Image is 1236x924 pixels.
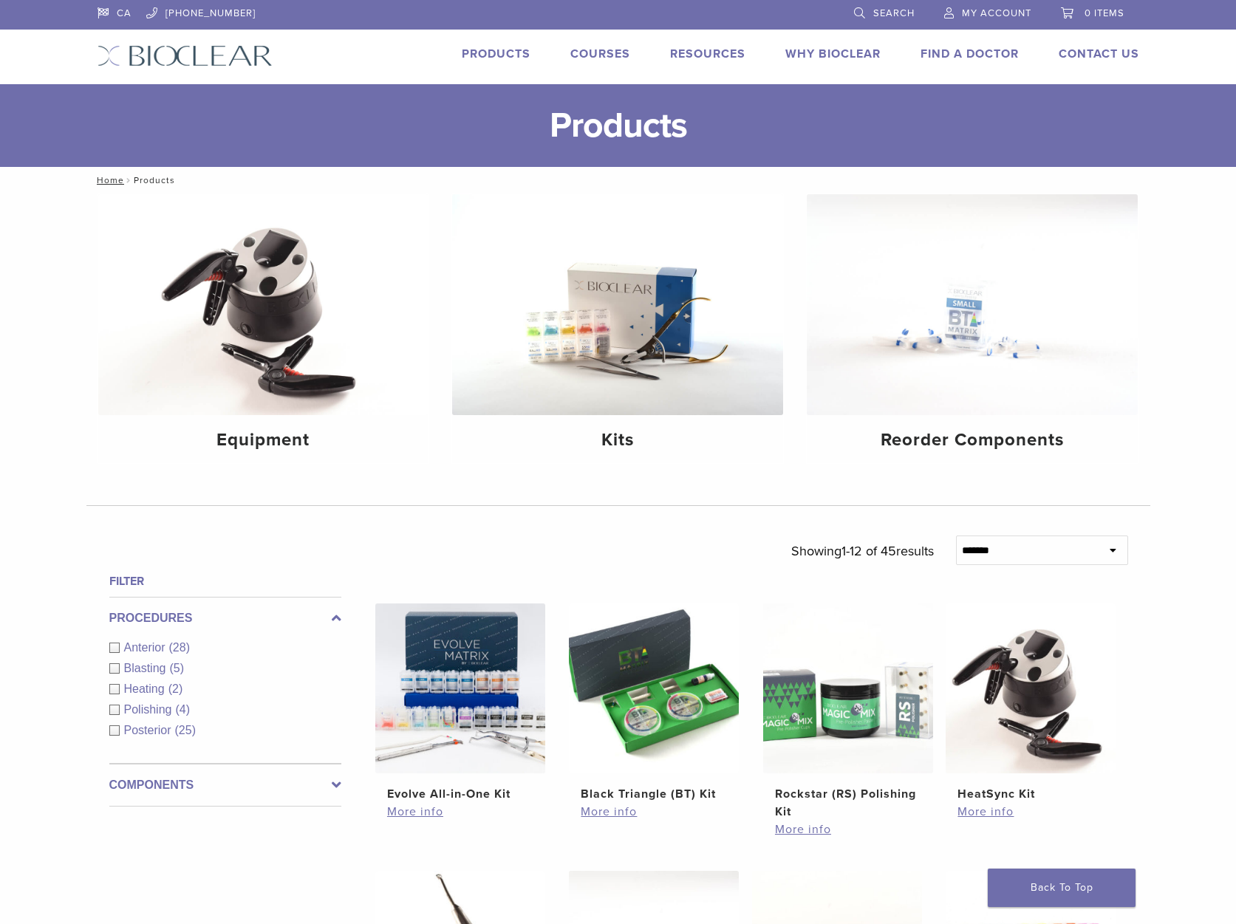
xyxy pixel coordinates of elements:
[581,785,727,803] h2: Black Triangle (BT) Kit
[168,682,183,695] span: (2)
[762,603,935,821] a: Rockstar (RS) Polishing KitRockstar (RS) Polishing Kit
[791,535,934,567] p: Showing results
[1059,47,1139,61] a: Contact Us
[124,724,175,736] span: Posterior
[98,45,273,66] img: Bioclear
[581,803,727,821] a: More info
[763,603,933,773] img: Rockstar (RS) Polishing Kit
[775,821,921,838] a: More info
[124,703,176,716] span: Polishing
[462,47,530,61] a: Products
[945,603,1117,803] a: HeatSync KitHeatSync Kit
[169,662,184,674] span: (5)
[387,803,533,821] a: More info
[807,194,1138,415] img: Reorder Components
[109,609,341,627] label: Procedures
[86,167,1150,194] nav: Products
[785,47,881,61] a: Why Bioclear
[988,869,1136,907] a: Back To Top
[921,47,1019,61] a: Find A Doctor
[124,682,168,695] span: Heating
[957,785,1104,803] h2: HeatSync Kit
[670,47,745,61] a: Resources
[98,194,429,415] img: Equipment
[109,572,341,590] h4: Filter
[807,194,1138,463] a: Reorder Components
[568,603,740,803] a: Black Triangle (BT) KitBlack Triangle (BT) Kit
[819,427,1126,454] h4: Reorder Components
[841,543,896,559] span: 1-12 of 45
[124,662,170,674] span: Blasting
[169,641,190,654] span: (28)
[375,603,545,773] img: Evolve All-in-One Kit
[109,776,341,794] label: Components
[124,641,169,654] span: Anterior
[175,703,190,716] span: (4)
[452,194,783,463] a: Kits
[110,427,417,454] h4: Equipment
[375,603,547,803] a: Evolve All-in-One KitEvolve All-in-One Kit
[775,785,921,821] h2: Rockstar (RS) Polishing Kit
[175,724,196,736] span: (25)
[464,427,771,454] h4: Kits
[873,7,915,19] span: Search
[570,47,630,61] a: Courses
[962,7,1031,19] span: My Account
[387,785,533,803] h2: Evolve All-in-One Kit
[957,803,1104,821] a: More info
[452,194,783,415] img: Kits
[124,177,134,184] span: /
[1085,7,1124,19] span: 0 items
[569,603,739,773] img: Black Triangle (BT) Kit
[946,603,1116,773] img: HeatSync Kit
[98,194,429,463] a: Equipment
[92,175,124,185] a: Home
